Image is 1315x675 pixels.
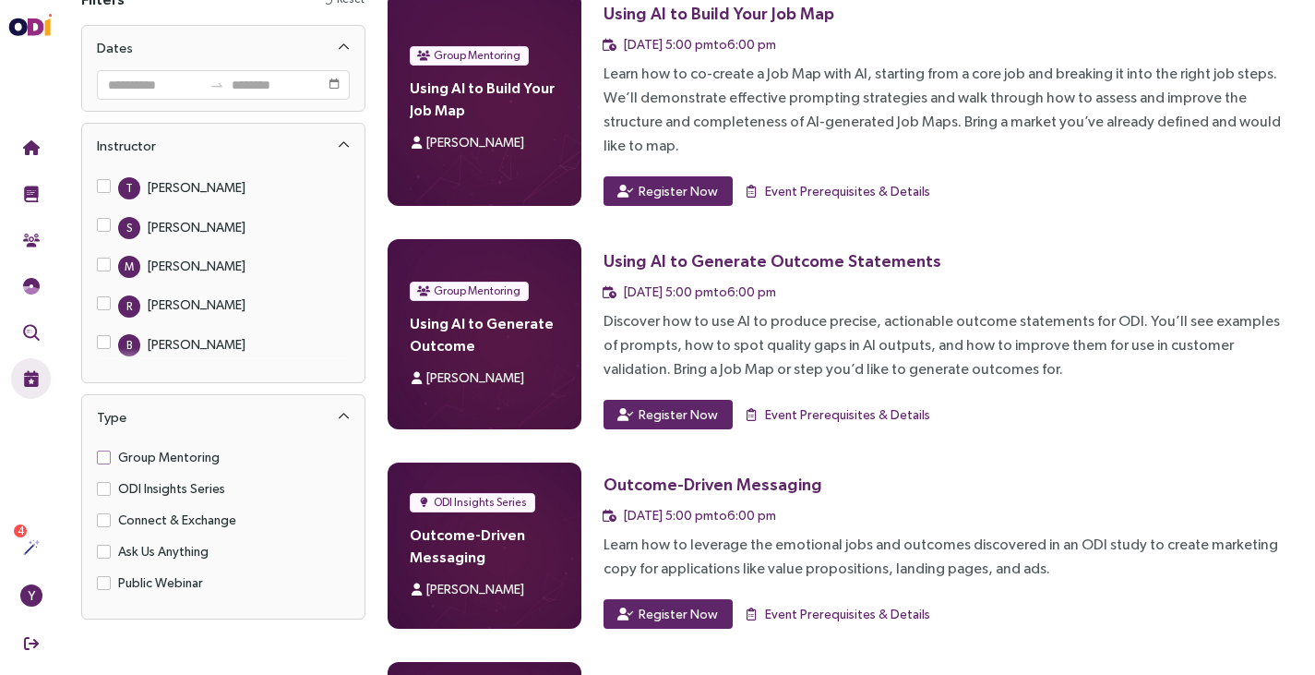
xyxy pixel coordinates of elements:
[765,404,930,425] span: Event Prerequisites & Details
[624,37,776,52] span: [DATE] 5:00 pm to 6:00 pm
[604,599,733,629] button: Register Now
[97,135,156,157] div: Instructor
[11,623,51,664] button: Sign Out
[639,604,718,624] span: Register Now
[111,573,210,593] span: Public Webinar
[604,473,822,496] div: Outcome-Driven Messaging
[744,599,931,629] button: Event Prerequisites & Details
[97,406,126,428] div: Type
[604,400,733,429] button: Register Now
[148,256,245,276] div: [PERSON_NAME]
[765,604,930,624] span: Event Prerequisites & Details
[604,309,1285,381] div: Discover how to use AI to produce precise, actionable outcome statements for ODI. You’ll see exam...
[111,541,216,561] span: Ask Us Anything
[125,256,134,278] span: M
[23,324,40,341] img: Outcome Validation
[111,447,227,467] span: Group Mentoring
[604,176,733,206] button: Register Now
[97,37,133,59] div: Dates
[209,78,224,92] span: swap-right
[209,78,224,92] span: to
[23,539,40,556] img: Actions
[11,127,51,168] button: Home
[148,295,245,315] div: [PERSON_NAME]
[23,278,40,295] img: JTBD Needs Framework
[765,181,930,201] span: Event Prerequisites & Details
[148,334,245,355] div: [PERSON_NAME]
[604,249,941,272] div: Using AI to Generate Outcome Statements
[410,524,559,568] h4: Outcome-Driven Messaging
[434,282,520,300] span: Group Mentoring
[434,46,520,65] span: Group Mentoring
[426,135,524,150] span: [PERSON_NAME]
[11,527,51,568] button: Actions
[744,400,931,429] button: Event Prerequisites & Details
[11,575,51,616] button: Y
[82,395,365,440] div: Type
[426,582,524,597] span: [PERSON_NAME]
[14,524,27,537] sup: 4
[82,124,365,168] div: Instructor
[434,493,527,512] span: ODI Insights Series
[624,508,776,523] span: [DATE] 5:00 pm to 6:00 pm
[111,478,233,499] span: ODI Insights Series
[744,176,931,206] button: Event Prerequisites & Details
[639,181,718,201] span: Register Now
[426,370,524,385] span: [PERSON_NAME]
[18,524,24,537] span: 4
[126,334,132,356] span: B
[28,585,35,607] span: Y
[604,62,1285,158] div: Learn how to co-create a Job Map with AI, starting from a core job and breaking it into the right...
[111,510,244,530] span: Connect & Exchange
[11,358,51,399] button: Live Events
[126,295,132,318] span: R
[11,312,51,353] button: Outcome Validation
[604,2,834,25] div: Using AI to Build Your Job Map
[126,177,133,199] span: T
[410,77,559,121] h4: Using AI to Build Your Job Map
[639,404,718,425] span: Register Now
[11,174,51,214] button: Training
[23,232,40,248] img: Community
[11,220,51,260] button: Community
[82,26,365,70] div: Dates
[148,177,245,198] div: [PERSON_NAME]
[410,312,559,356] h4: Using AI to Generate Outcome Statements
[23,186,40,202] img: Training
[126,217,132,239] span: S
[624,284,776,299] span: [DATE] 5:00 pm to 6:00 pm
[11,266,51,307] button: Needs Framework
[604,533,1285,581] div: Learn how to leverage the emotional jobs and outcomes discovered in an ODI study to create market...
[148,217,245,237] div: [PERSON_NAME]
[23,370,40,387] img: Live Events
